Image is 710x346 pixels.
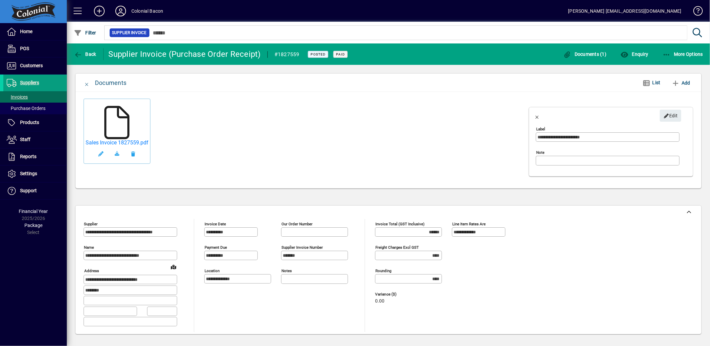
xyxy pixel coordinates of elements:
[24,223,42,228] span: Package
[281,222,313,226] mat-label: Our order number
[3,23,67,40] a: Home
[661,48,705,60] button: More Options
[20,171,37,176] span: Settings
[529,108,545,124] button: Close
[336,52,345,56] span: Paid
[20,188,37,193] span: Support
[95,78,126,88] div: Documents
[375,299,384,304] span: 0.00
[7,106,45,111] span: Purchase Orders
[74,51,96,57] span: Back
[20,63,43,68] span: Customers
[688,1,702,23] a: Knowledge Base
[669,77,693,89] button: Add
[562,48,608,60] button: Documents (1)
[72,27,98,39] button: Filter
[84,222,98,226] mat-label: Supplier
[375,268,391,273] mat-label: Rounding
[375,222,425,226] mat-label: Invoice Total (GST inclusive)
[20,80,39,85] span: Suppliers
[67,48,104,60] app-page-header-button: Back
[3,131,67,148] a: Staff
[653,80,661,85] span: List
[672,78,690,88] span: Add
[3,103,67,114] a: Purchase Orders
[3,148,67,165] a: Reports
[205,222,226,226] mat-label: Invoice date
[110,5,131,17] button: Profile
[663,51,703,57] span: More Options
[112,29,147,36] span: Supplier Invoice
[3,183,67,199] a: Support
[20,154,36,159] span: Reports
[536,127,545,131] mat-label: Label
[19,209,48,214] span: Financial Year
[93,146,109,162] button: Edit
[20,137,30,142] span: Staff
[452,222,486,226] mat-label: Line item rates are
[205,268,220,273] mat-label: Location
[205,245,227,250] mat-label: Payment due
[3,114,67,131] a: Products
[375,292,415,297] span: Variance ($)
[637,77,666,89] button: List
[89,5,110,17] button: Add
[620,51,648,57] span: Enquiry
[281,268,292,273] mat-label: Notes
[664,110,678,121] span: Edit
[125,146,141,162] button: Remove
[274,49,300,60] div: #1827559
[563,51,607,57] span: Documents (1)
[7,94,28,100] span: Invoices
[109,146,125,162] a: Download
[131,6,163,16] div: Colonial Bacon
[20,120,39,125] span: Products
[660,110,681,122] button: Edit
[72,48,98,60] button: Back
[536,150,545,155] mat-label: Note
[84,245,94,250] mat-label: Name
[3,40,67,57] a: POS
[568,6,682,16] div: [PERSON_NAME] [EMAIL_ADDRESS][DOMAIN_NAME]
[375,245,419,250] mat-label: Freight charges excl GST
[168,261,179,272] a: View on map
[3,57,67,74] a: Customers
[311,52,326,56] span: Posted
[79,75,95,91] button: Close
[3,91,67,103] a: Invoices
[109,49,261,60] div: Supplier Invoice (Purchase Order Receipt)
[3,165,67,182] a: Settings
[20,29,32,34] span: Home
[281,245,323,250] mat-label: Supplier invoice number
[619,48,650,60] button: Enquiry
[74,30,96,35] span: Filter
[20,46,29,51] span: POS
[86,139,148,146] a: Sales Invoice 1827559.pdf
